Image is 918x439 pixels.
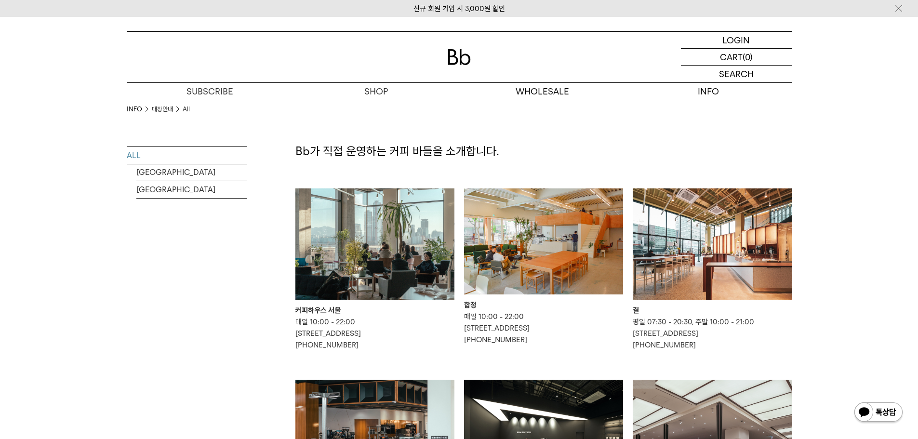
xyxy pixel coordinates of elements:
a: All [183,105,190,114]
a: 신규 회원 가입 시 3,000원 할인 [413,4,505,13]
a: SUBSCRIBE [127,83,293,100]
img: 결 [633,188,792,300]
a: 결 결 평일 07:30 - 20:30, 주말 10:00 - 21:00[STREET_ADDRESS][PHONE_NUMBER] [633,188,792,351]
a: LOGIN [681,32,792,49]
p: 매일 10:00 - 22:00 [STREET_ADDRESS] [PHONE_NUMBER] [295,316,454,351]
p: Bb가 직접 운영하는 커피 바들을 소개합니다. [295,143,792,160]
p: (0) [743,49,753,65]
a: [GEOGRAPHIC_DATA] [136,181,247,198]
a: CART (0) [681,49,792,66]
p: LOGIN [722,32,750,48]
p: INFO [625,83,792,100]
div: 결 [633,305,792,316]
p: WHOLESALE [459,83,625,100]
div: 커피하우스 서울 [295,305,454,316]
a: 매장안내 [152,105,173,114]
div: 합정 [464,299,623,311]
p: CART [720,49,743,65]
li: INFO [127,105,152,114]
img: 합정 [464,188,623,294]
img: 로고 [448,49,471,65]
a: 합정 합정 매일 10:00 - 22:00[STREET_ADDRESS][PHONE_NUMBER] [464,188,623,346]
img: 카카오톡 채널 1:1 채팅 버튼 [853,401,904,425]
a: 커피하우스 서울 커피하우스 서울 매일 10:00 - 22:00[STREET_ADDRESS][PHONE_NUMBER] [295,188,454,351]
a: ALL [127,147,247,164]
p: SEARCH [719,66,754,82]
a: SHOP [293,83,459,100]
img: 커피하우스 서울 [295,188,454,300]
p: 평일 07:30 - 20:30, 주말 10:00 - 21:00 [STREET_ADDRESS] [PHONE_NUMBER] [633,316,792,351]
p: 매일 10:00 - 22:00 [STREET_ADDRESS] [PHONE_NUMBER] [464,311,623,346]
a: [GEOGRAPHIC_DATA] [136,164,247,181]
